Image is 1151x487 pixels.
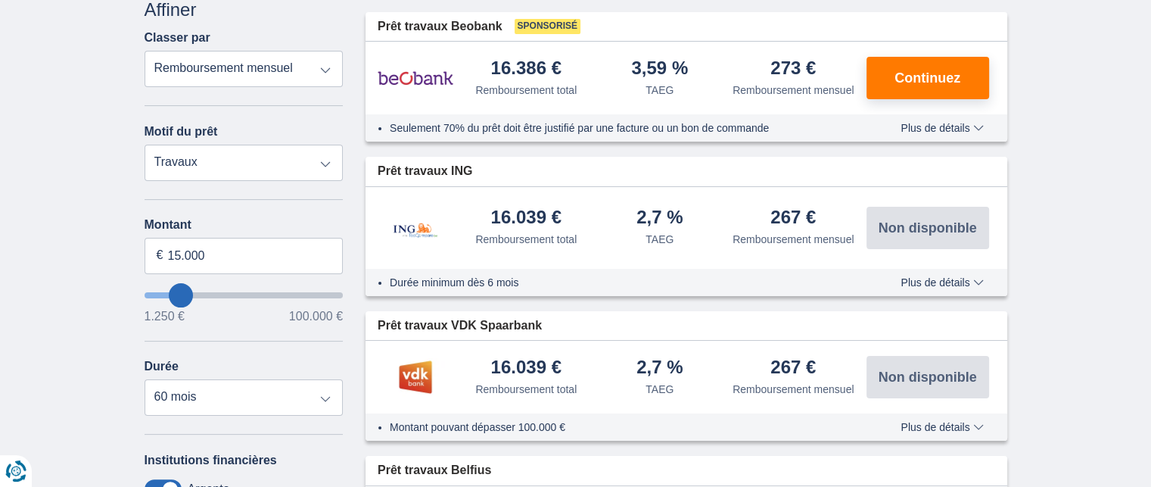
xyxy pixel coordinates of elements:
[889,421,994,433] button: Plus de détails
[636,208,683,229] div: 2,7 %
[491,358,562,379] div: 16.039 €
[475,382,577,397] div: Remboursement total
[770,59,816,80] div: 273 €
[475,232,577,247] div: Remboursement total
[145,218,344,232] label: Montant
[475,83,577,98] div: Remboursement total
[378,163,472,180] span: Prêt travaux ING
[889,276,994,289] button: Plus de détails
[901,123,983,133] span: Plus de détails
[491,208,562,229] div: 16.039 €
[491,59,562,80] div: 16.386 €
[901,277,983,288] span: Plus de détails
[879,370,977,384] span: Non disponible
[378,462,491,479] span: Prêt travaux Belfius
[390,420,857,435] li: Montant pouvant dépasser 100.000 €
[866,57,989,99] button: Continuez
[378,317,542,335] span: Prêt travaux VDK Spaarbank
[733,232,854,247] div: Remboursement mensuel
[879,221,977,235] span: Non disponible
[390,275,857,290] li: Durée minimum dès 6 mois
[145,311,185,323] span: 1.250 €
[733,83,854,98] div: Remboursement mensuel
[733,382,854,397] div: Remboursement mensuel
[770,208,816,229] div: 267 €
[145,360,179,373] label: Durée
[770,358,816,379] div: 267 €
[889,122,994,134] button: Plus de détails
[901,422,983,432] span: Plus de détails
[157,247,163,264] span: €
[866,207,989,249] button: Non disponible
[378,59,453,97] img: pret personnel Beobank
[145,31,210,45] label: Classer par
[378,202,453,253] img: pret personnel ING
[515,19,580,34] span: Sponsorisé
[145,125,218,139] label: Motif du prêt
[145,454,277,467] label: Institutions financières
[866,356,989,398] button: Non disponible
[894,71,960,85] span: Continuez
[378,18,502,36] span: Prêt travaux Beobank
[631,59,688,80] div: 3,59 %
[390,120,857,136] li: Seulement 70% du prêt doit être justifié par une facture ou un bon de commande
[636,358,683,379] div: 2,7 %
[645,83,673,98] div: TAEG
[645,382,673,397] div: TAEG
[378,358,453,396] img: pret personnel VDK bank
[289,311,343,323] span: 100.000 €
[145,292,344,298] input: wantToBorrow
[645,232,673,247] div: TAEG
